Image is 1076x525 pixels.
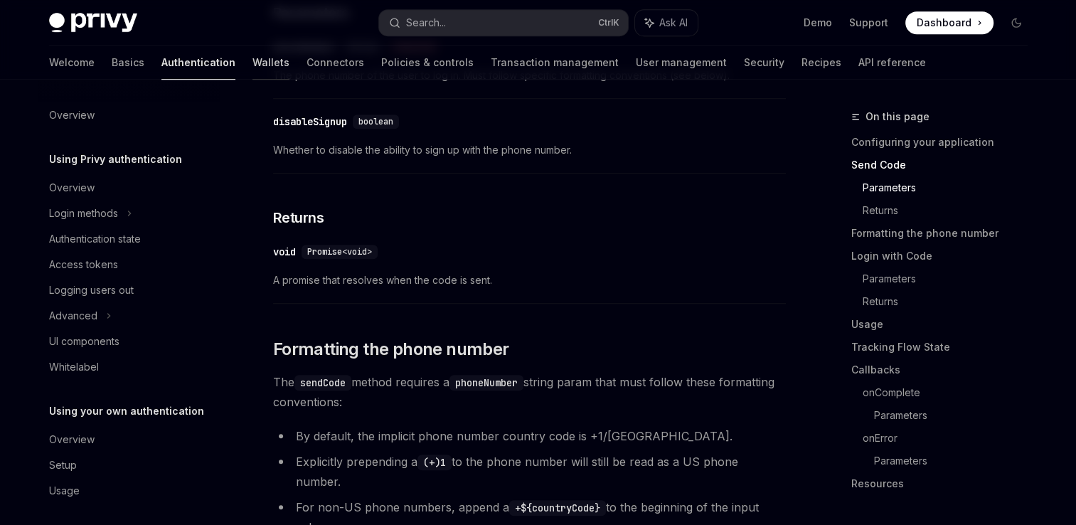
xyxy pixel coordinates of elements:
a: Parameters [863,176,1039,199]
span: The method requires a string param that must follow these formatting conventions: [273,372,786,412]
button: Ask AI [635,10,698,36]
a: Access tokens [38,252,220,277]
a: Authentication [161,46,235,80]
div: Overview [49,107,95,124]
a: Policies & controls [381,46,474,80]
a: Wallets [252,46,289,80]
div: Search... [406,14,446,31]
img: dark logo [49,13,137,33]
span: A promise that resolves when the code is sent. [273,272,786,289]
code: phoneNumber [449,375,523,391]
a: Overview [38,102,220,128]
a: Logging users out [38,277,220,303]
button: Search...CtrlK [379,10,628,36]
a: Recipes [801,46,841,80]
span: boolean [358,116,393,127]
a: Transaction management [491,46,619,80]
a: UI components [38,329,220,354]
span: Whether to disable the ability to sign up with the phone number. [273,142,786,159]
code: +${countryCode} [509,500,606,516]
a: onError [863,427,1039,450]
a: API reference [858,46,926,80]
span: On this page [865,108,929,125]
div: disableSignup [273,115,347,129]
code: (+)1 [417,455,452,470]
code: sendCode [294,375,351,391]
span: Dashboard [917,16,971,30]
a: Returns [863,199,1039,222]
a: Usage [38,478,220,504]
a: Dashboard [905,11,994,34]
div: void [273,245,296,259]
a: Whitelabel [38,354,220,380]
a: Resources [851,472,1039,495]
a: Overview [38,427,220,452]
a: Configuring your application [851,131,1039,154]
button: Toggle dark mode [1005,11,1028,34]
a: User management [636,46,727,80]
div: Authentication state [49,230,141,248]
div: Usage [49,482,80,499]
a: Parameters [863,267,1039,290]
div: Logging users out [49,282,134,299]
span: Ask AI [659,16,688,30]
a: Parameters [874,450,1039,472]
div: Overview [49,179,95,196]
li: Explicitly prepending a to the phone number will still be read as a US phone number. [273,452,786,492]
span: Promise<void> [307,246,372,258]
a: Callbacks [851,359,1039,381]
a: onComplete [863,381,1039,404]
a: Demo [804,16,832,30]
li: By default, the implicit phone number country code is +1/[GEOGRAPHIC_DATA]. [273,426,786,446]
h5: Using your own authentication [49,403,204,420]
div: Whitelabel [49,359,99,376]
a: Usage [851,313,1039,336]
span: Formatting the phone number [273,338,509,361]
a: Authentication state [38,226,220,252]
a: Connectors [307,46,364,80]
div: Access tokens [49,256,118,273]
a: Welcome [49,46,95,80]
div: Advanced [49,307,97,324]
span: Ctrl K [598,17,619,28]
h5: Using Privy authentication [49,151,182,168]
a: Send Code [851,154,1039,176]
a: Basics [112,46,144,80]
a: Support [849,16,888,30]
div: Overview [49,431,95,448]
a: Setup [38,452,220,478]
div: UI components [49,333,119,350]
a: Tracking Flow State [851,336,1039,359]
a: Parameters [874,404,1039,427]
a: Login with Code [851,245,1039,267]
a: Formatting the phone number [851,222,1039,245]
div: Setup [49,457,77,474]
span: Returns [273,208,324,228]
div: Login methods [49,205,118,222]
a: Returns [863,290,1039,313]
a: Overview [38,175,220,201]
a: Security [744,46,784,80]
